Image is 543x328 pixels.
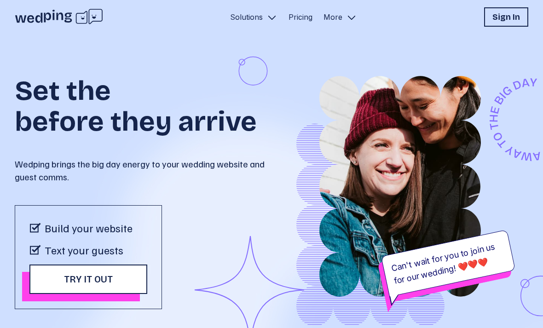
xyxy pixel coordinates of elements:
button: Sign In [484,7,528,27]
button: More [320,7,361,27]
button: Solutions [226,7,281,27]
img: couple [271,76,528,297]
a: Pricing [289,12,312,23]
p: Solutions [230,12,263,23]
nav: Primary Navigation [226,7,361,27]
p: Wedping brings the big day energy to your wedding website and guest comms. [15,157,271,183]
div: Can't wait for you to join us for our wedding! ❤️️️❤️️️❤️ [381,230,516,297]
button: Try it out [29,265,147,294]
h1: Set the before they arrive [15,63,271,135]
span: Try it out [64,274,113,285]
h1: Sign In [492,11,520,23]
p: Text your guests [45,242,123,257]
p: More [323,12,342,23]
p: Build your website [45,220,133,235]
